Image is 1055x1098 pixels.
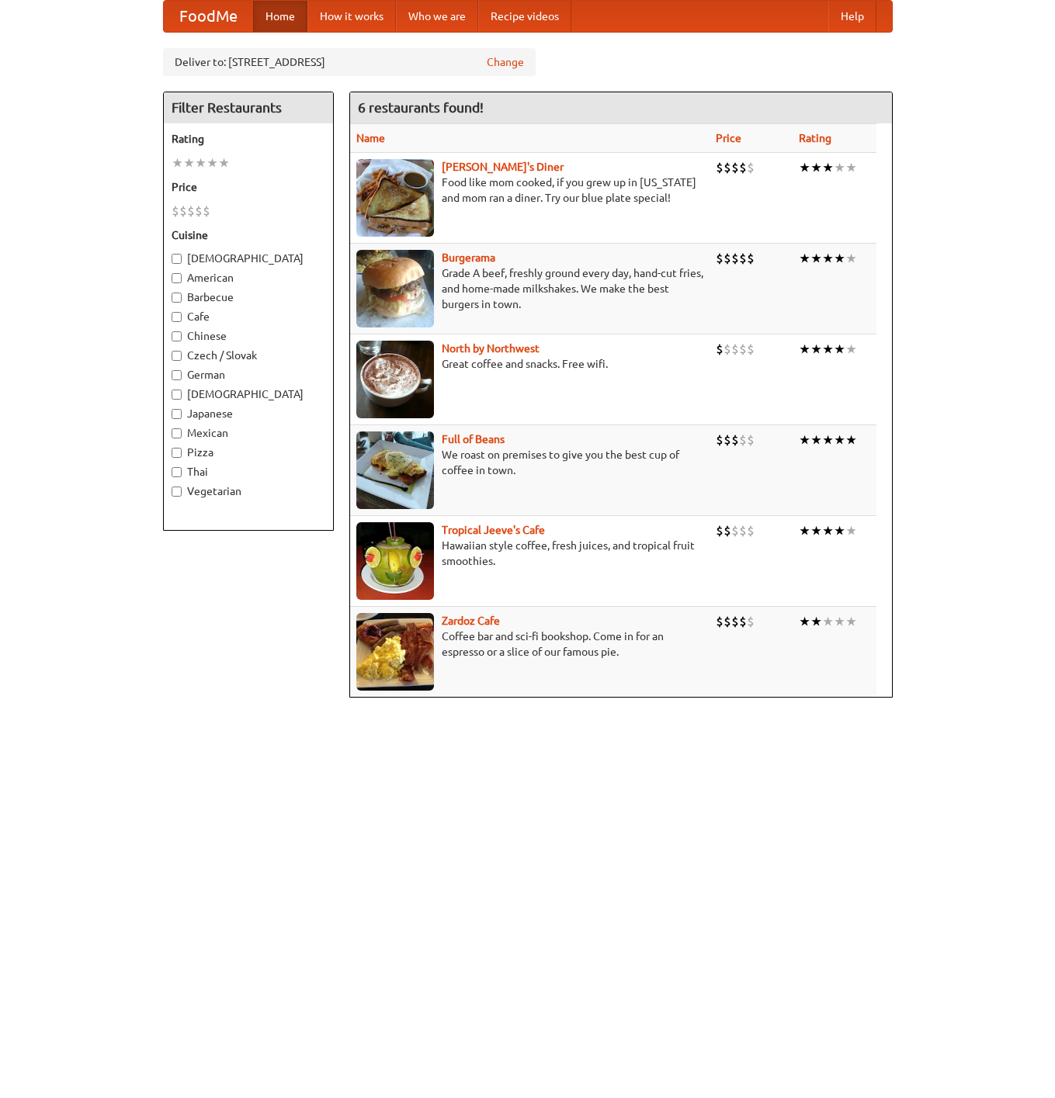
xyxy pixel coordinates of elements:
[747,522,755,539] li: $
[172,348,325,363] label: Czech / Slovak
[845,431,857,449] li: ★
[747,250,755,267] li: $
[799,613,810,630] li: ★
[172,487,182,497] input: Vegetarian
[442,161,564,173] a: [PERSON_NAME]'s Diner
[172,467,182,477] input: Thai
[739,250,747,267] li: $
[218,154,230,171] li: ★
[747,159,755,176] li: $
[716,159,724,176] li: $
[356,356,703,372] p: Great coffee and snacks. Free wifi.
[172,273,182,283] input: American
[172,293,182,303] input: Barbecue
[164,1,253,32] a: FoodMe
[834,522,845,539] li: ★
[822,341,834,358] li: ★
[716,132,741,144] a: Price
[358,100,484,115] ng-pluralize: 6 restaurants found!
[724,250,731,267] li: $
[253,1,307,32] a: Home
[739,159,747,176] li: $
[810,613,822,630] li: ★
[356,447,703,478] p: We roast on premises to give you the best cup of coffee in town.
[206,154,218,171] li: ★
[810,250,822,267] li: ★
[724,159,731,176] li: $
[172,428,182,438] input: Mexican
[822,250,834,267] li: ★
[172,386,325,402] label: [DEMOGRAPHIC_DATA]
[799,159,810,176] li: ★
[356,250,434,327] img: burgerama.jpg
[739,431,747,449] li: $
[172,464,325,480] label: Thai
[731,159,739,176] li: $
[356,629,703,660] p: Coffee bar and sci-fi bookshop. Come in for an espresso or a slice of our famous pie.
[799,522,810,539] li: ★
[172,328,325,344] label: Chinese
[179,203,187,220] li: $
[172,370,182,380] input: German
[172,227,325,243] h5: Cuisine
[187,203,195,220] li: $
[195,154,206,171] li: ★
[845,341,857,358] li: ★
[828,1,876,32] a: Help
[731,613,739,630] li: $
[822,522,834,539] li: ★
[834,341,845,358] li: ★
[172,254,182,264] input: [DEMOGRAPHIC_DATA]
[183,154,195,171] li: ★
[163,48,536,76] div: Deliver to: [STREET_ADDRESS]
[724,522,731,539] li: $
[172,367,325,383] label: German
[716,250,724,267] li: $
[172,131,325,147] h5: Rating
[172,351,182,361] input: Czech / Slovak
[799,250,810,267] li: ★
[307,1,396,32] a: How it works
[172,390,182,400] input: [DEMOGRAPHIC_DATA]
[356,265,703,312] p: Grade A beef, freshly ground every day, hand-cut fries, and home-made milkshakes. We make the bes...
[172,154,183,171] li: ★
[356,613,434,691] img: zardoz.jpg
[442,524,545,536] a: Tropical Jeeve's Cafe
[799,431,810,449] li: ★
[822,431,834,449] li: ★
[731,522,739,539] li: $
[172,448,182,458] input: Pizza
[724,431,731,449] li: $
[172,425,325,441] label: Mexican
[442,251,495,264] a: Burgerama
[822,159,834,176] li: ★
[356,522,434,600] img: jeeves.jpg
[716,613,724,630] li: $
[442,342,540,355] b: North by Northwest
[172,312,182,322] input: Cafe
[834,431,845,449] li: ★
[172,203,179,220] li: $
[172,409,182,419] input: Japanese
[356,538,703,569] p: Hawaiian style coffee, fresh juices, and tropical fruit smoothies.
[442,433,505,445] a: Full of Beans
[172,270,325,286] label: American
[739,613,747,630] li: $
[172,331,182,341] input: Chinese
[164,92,333,123] h4: Filter Restaurants
[747,341,755,358] li: $
[356,341,434,418] img: north.jpg
[810,522,822,539] li: ★
[195,203,203,220] li: $
[203,203,210,220] li: $
[716,341,724,358] li: $
[731,431,739,449] li: $
[356,431,434,509] img: beans.jpg
[731,341,739,358] li: $
[834,613,845,630] li: ★
[845,522,857,539] li: ★
[172,309,325,324] label: Cafe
